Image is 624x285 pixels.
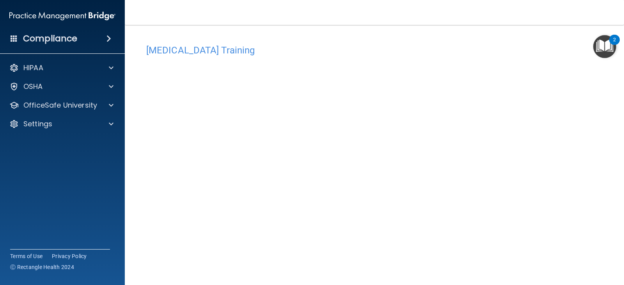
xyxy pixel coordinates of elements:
[9,63,113,73] a: HIPAA
[593,35,616,58] button: Open Resource Center, 2 new notifications
[23,63,43,73] p: HIPAA
[9,101,113,110] a: OfficeSafe University
[9,82,113,91] a: OSHA
[9,119,113,129] a: Settings
[23,33,77,44] h4: Compliance
[10,252,43,260] a: Terms of Use
[10,263,74,271] span: Ⓒ Rectangle Health 2024
[52,252,87,260] a: Privacy Policy
[146,45,603,55] h4: [MEDICAL_DATA] Training
[613,40,616,50] div: 2
[23,82,43,91] p: OSHA
[23,119,52,129] p: Settings
[23,101,97,110] p: OfficeSafe University
[9,8,115,24] img: PMB logo
[585,235,615,264] iframe: Drift Widget Chat Controller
